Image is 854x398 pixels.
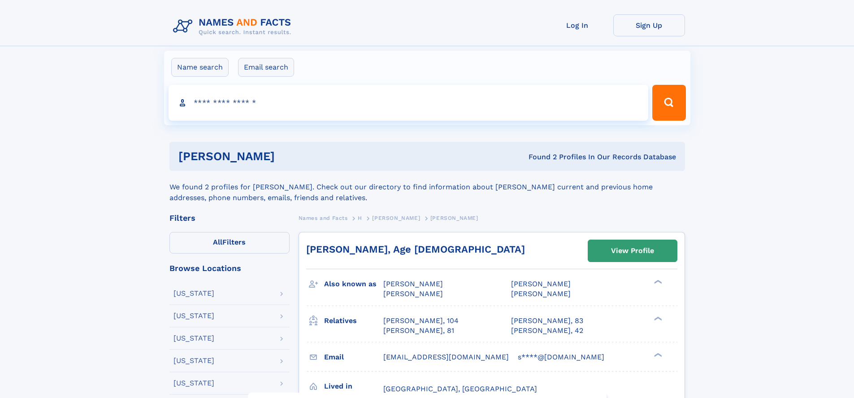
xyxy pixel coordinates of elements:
[169,232,290,254] label: Filters
[171,58,229,77] label: Name search
[324,313,383,328] h3: Relatives
[652,85,685,121] button: Search Button
[358,215,362,221] span: H
[511,326,583,336] a: [PERSON_NAME], 42
[169,171,685,203] div: We found 2 profiles for [PERSON_NAME]. Check out our directory to find information about [PERSON_...
[324,379,383,394] h3: Lived in
[299,212,348,223] a: Names and Facts
[588,240,677,262] a: View Profile
[324,350,383,365] h3: Email
[430,215,478,221] span: [PERSON_NAME]
[238,58,294,77] label: Email search
[173,290,214,297] div: [US_STATE]
[306,244,525,255] a: [PERSON_NAME], Age [DEMOGRAPHIC_DATA]
[383,385,537,393] span: [GEOGRAPHIC_DATA], [GEOGRAPHIC_DATA]
[372,215,420,221] span: [PERSON_NAME]
[169,14,299,39] img: Logo Names and Facts
[169,214,290,222] div: Filters
[383,316,459,326] a: [PERSON_NAME], 104
[173,357,214,364] div: [US_STATE]
[652,279,663,285] div: ❯
[383,280,443,288] span: [PERSON_NAME]
[178,151,402,162] h1: [PERSON_NAME]
[613,14,685,36] a: Sign Up
[652,352,663,358] div: ❯
[169,85,649,121] input: search input
[324,276,383,292] h3: Also known as
[358,212,362,223] a: H
[213,238,222,246] span: All
[173,380,214,387] div: [US_STATE]
[169,264,290,272] div: Browse Locations
[511,316,583,326] a: [PERSON_NAME], 83
[173,312,214,319] div: [US_STATE]
[383,326,454,336] a: [PERSON_NAME], 81
[511,289,571,298] span: [PERSON_NAME]
[372,212,420,223] a: [PERSON_NAME]
[542,14,613,36] a: Log In
[402,152,676,162] div: Found 2 Profiles In Our Records Database
[611,241,654,261] div: View Profile
[383,289,443,298] span: [PERSON_NAME]
[511,280,571,288] span: [PERSON_NAME]
[652,315,663,321] div: ❯
[173,335,214,342] div: [US_STATE]
[383,353,509,361] span: [EMAIL_ADDRESS][DOMAIN_NAME]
